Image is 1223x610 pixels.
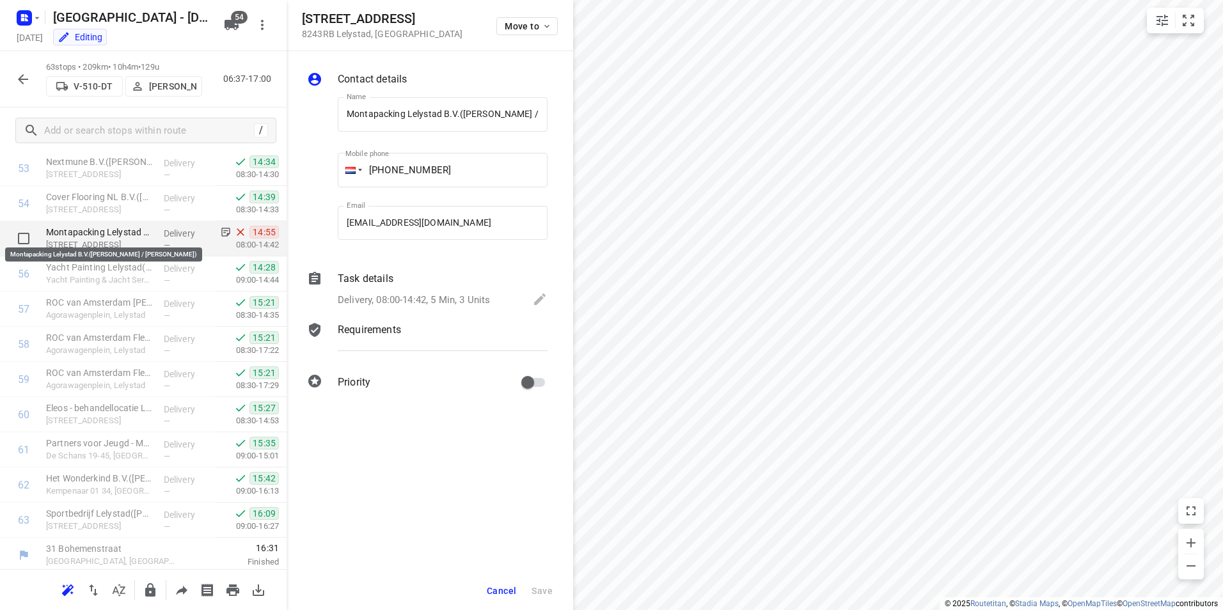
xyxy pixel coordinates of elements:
[125,76,202,97] button: [PERSON_NAME]
[46,437,154,450] p: Partners voor Jeugd - MP Lelystad(Dianne Kramer)
[249,366,279,379] span: 15:21
[18,338,29,350] div: 58
[249,261,279,274] span: 14:28
[46,155,154,168] p: Nextmune B.V.(Sabine Matzen)
[46,61,202,74] p: 63 stops • 209km • 10h4m
[234,366,247,379] svg: Done
[1176,8,1201,33] button: Fit zoom
[216,485,279,497] p: 09:00-16:13
[46,366,154,379] p: ROC van Amsterdam Flevoland - Personeel(Ineke Griekspoor)
[164,276,170,285] span: —
[169,583,194,595] span: Share route
[216,450,279,462] p: 09:00-15:01
[216,520,279,533] p: 09:00-16:27
[220,583,246,595] span: Print route
[1149,8,1175,33] button: Map settings
[18,409,29,421] div: 60
[18,514,29,526] div: 63
[234,155,247,168] svg: Done
[46,485,154,497] p: Kempenaar 01 34, Lelystad
[249,191,279,203] span: 14:39
[18,162,29,175] div: 53
[12,30,48,45] h5: Project date
[46,520,154,533] p: [STREET_ADDRESS]
[164,473,211,486] p: Delivery
[1147,8,1204,33] div: small contained button group
[46,344,154,357] p: Agorawagenplein, Lelystad
[46,450,154,462] p: De Schans 19-45, Lelystad
[46,379,154,392] p: Agorawagenplein, Lelystad
[505,21,552,31] span: Move to
[46,542,179,555] p: 31 Bohemenstraat
[945,599,1218,608] li: © 2025 , © , © © contributors
[46,402,154,414] p: Eleos - behandellocatie Lelystad(Hennie van Galen)
[46,191,154,203] p: Cover Flooring NL B.V.(Wendy van Maldegem)
[338,322,401,338] p: Requirements
[487,586,516,596] span: Cancel
[249,226,279,239] span: 14:55
[249,472,279,485] span: 15:42
[46,555,179,568] p: [GEOGRAPHIC_DATA], [GEOGRAPHIC_DATA]
[307,72,548,90] div: Contact details
[216,239,279,251] p: 08:00-14:42
[234,437,247,450] svg: Done
[970,599,1006,608] a: Routetitan
[46,168,154,181] p: [STREET_ADDRESS]
[55,583,81,595] span: Reoptimize route
[496,17,558,35] button: Move to
[234,331,247,344] svg: Done
[164,487,170,496] span: —
[223,72,276,86] p: 06:37-17:00
[338,153,548,187] input: 1 (702) 123-4567
[149,81,196,91] p: [PERSON_NAME]
[246,583,271,595] span: Download route
[234,191,247,203] svg: Done
[18,479,29,491] div: 62
[234,226,247,239] svg: Skipped
[216,274,279,286] p: 09:00-14:44
[46,309,154,322] p: Agorawagenplein, Lelystad
[164,438,211,451] p: Delivery
[216,379,279,392] p: 08:30-17:29
[249,155,279,168] span: 14:34
[46,261,154,274] p: Yacht Painting Lelystad(Monique Koridon)
[81,583,106,595] span: Reverse route
[164,451,170,461] span: —
[164,346,170,356] span: —
[338,375,370,390] p: Priority
[164,522,170,531] span: —
[338,72,407,87] p: Contact details
[48,7,214,27] h5: [GEOGRAPHIC_DATA] - [DATE]
[194,542,279,554] span: 16:31
[249,402,279,414] span: 15:27
[345,150,389,157] label: Mobile phone
[231,11,248,24] span: 54
[18,373,29,386] div: 59
[164,240,170,250] span: —
[164,332,211,345] p: Delivery
[338,271,393,286] p: Task details
[46,76,123,97] button: V-510-DT
[164,192,211,205] p: Delivery
[249,331,279,344] span: 15:21
[532,292,548,307] svg: Edit
[482,579,521,602] button: Cancel
[164,381,170,391] span: —
[216,344,279,357] p: 08:30-17:22
[219,12,244,38] button: 54
[234,472,247,485] svg: Done
[164,262,211,275] p: Delivery
[249,296,279,309] span: 15:21
[307,271,548,309] div: Task detailsDelivery, 08:00-14:42, 5 Min, 3 Units
[194,556,279,568] p: Finished
[1123,599,1176,608] a: OpenStreetMap
[164,368,211,380] p: Delivery
[254,123,268,137] div: /
[249,437,279,450] span: 15:35
[46,239,154,251] p: Zuiveringweg 21, Lelystad
[302,12,463,26] h5: [STREET_ADDRESS]
[44,121,254,141] input: Add or search stops within route
[164,170,170,180] span: —
[46,226,154,239] p: Montapacking Lelystad B.V.([PERSON_NAME] / [PERSON_NAME])
[46,507,154,520] p: Sportbedrijf Lelystad(Tamara Beks)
